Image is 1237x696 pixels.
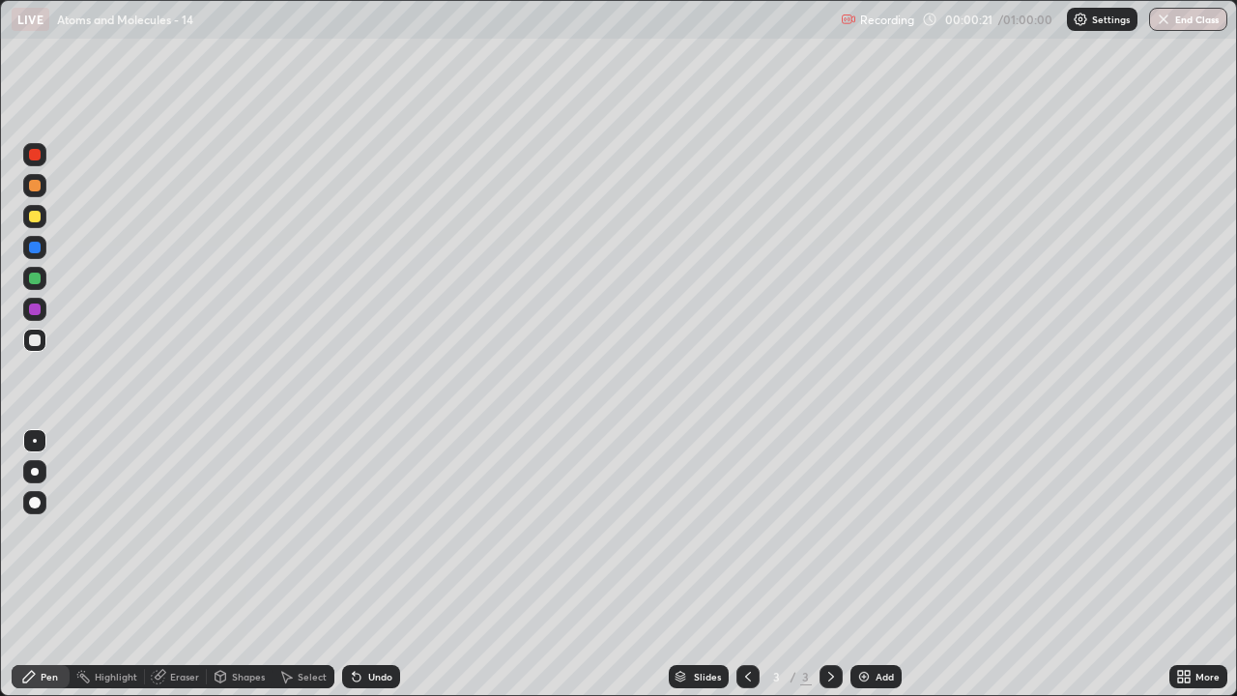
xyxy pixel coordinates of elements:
img: add-slide-button [856,669,872,684]
div: Shapes [232,672,265,681]
img: class-settings-icons [1073,12,1088,27]
p: Atoms and Molecules - 14 [57,12,193,27]
img: end-class-cross [1156,12,1171,27]
img: recording.375f2c34.svg [841,12,856,27]
p: Recording [860,13,914,27]
div: Add [876,672,894,681]
div: Undo [368,672,392,681]
div: 3 [767,671,787,682]
div: / [791,671,796,682]
div: Pen [41,672,58,681]
div: Eraser [170,672,199,681]
div: Slides [694,672,721,681]
div: Highlight [95,672,137,681]
div: More [1195,672,1220,681]
div: Select [298,672,327,681]
div: 3 [800,668,812,685]
p: Settings [1092,14,1130,24]
button: End Class [1149,8,1227,31]
p: LIVE [17,12,43,27]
